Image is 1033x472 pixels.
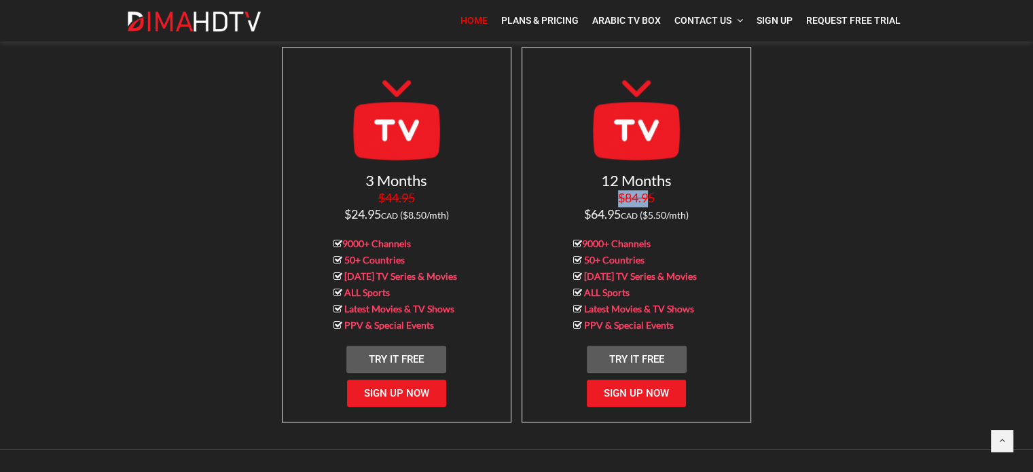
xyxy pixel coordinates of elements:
[604,387,669,399] span: Sign Up Now
[609,353,664,365] span: Try It Free
[584,254,645,266] a: 50+ Countries
[584,287,630,298] a: ALL Sports
[494,7,585,35] a: Plans & Pricing
[584,270,697,282] a: [DATE] TV Series & Movies
[799,7,907,35] a: Request Free Trial
[344,254,405,266] a: 50+ Countries
[674,15,731,26] span: Contact Us
[364,387,429,399] span: Sign Up Now
[344,319,434,331] a: PPV & Special Events
[668,7,750,35] a: Contact Us
[592,15,661,26] span: Arabic TV Box
[126,11,262,33] img: Dima HDTV
[584,190,689,221] span: $64.95
[584,319,674,331] a: PPV & Special Events
[344,190,449,221] span: $24.95
[501,15,579,26] span: Plans & Pricing
[400,209,449,221] span: ($8.50/mth)
[344,177,449,221] a: 3 Months $44.95$24.95CAD ($8.50/mth)
[582,238,651,249] a: 9000+ Channels
[369,353,424,365] span: Try It Free
[757,15,793,26] span: Sign Up
[585,7,668,35] a: Arabic TV Box
[621,211,638,221] span: CAD
[618,190,655,205] del: $84.95
[806,15,901,26] span: Request Free Trial
[991,430,1013,452] a: Back to top
[640,209,689,221] span: ($5.50/mth)
[344,303,454,314] a: Latest Movies & TV Shows
[378,190,415,205] del: $44.95
[347,380,446,407] a: Sign Up Now
[587,346,687,373] a: Try It Free
[381,211,398,221] span: CAD
[365,171,427,189] span: 3 Months
[460,15,488,26] span: Home
[454,7,494,35] a: Home
[342,238,411,249] a: 9000+ Channels
[750,7,799,35] a: Sign Up
[584,303,694,314] a: Latest Movies & TV Shows
[346,346,446,373] a: Try It Free
[587,380,686,407] a: Sign Up Now
[584,177,689,221] a: 12 Months $84.95$64.95CAD ($5.50/mth)
[344,287,390,298] a: ALL Sports
[601,171,672,189] span: 12 Months
[344,270,457,282] a: [DATE] TV Series & Movies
